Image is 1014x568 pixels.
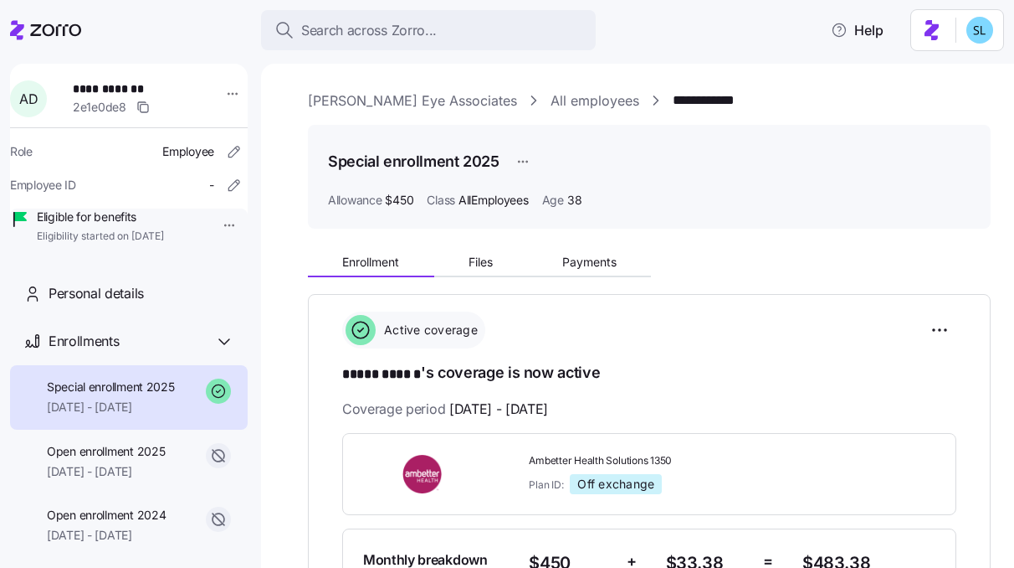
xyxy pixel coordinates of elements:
a: [PERSON_NAME] Eye Associates [308,90,517,111]
span: Open enrollment 2025 [47,443,165,460]
span: AllEmployees [458,192,529,209]
span: Role [10,143,33,160]
span: Special enrollment 2025 [47,379,175,395]
button: Help [817,13,897,47]
span: [DATE] - [DATE] [47,527,166,544]
span: [DATE] - [DATE] [47,399,175,416]
span: 2e1e0de8 [73,99,126,116]
span: Files [469,256,493,268]
span: Ambetter Health Solutions 1350 [529,454,789,468]
span: Personal details [49,283,144,304]
span: Enrollment [342,256,399,268]
span: $450 [385,192,413,209]
span: Allowance [328,192,382,209]
span: Coverage period [342,399,548,420]
h1: 's coverage is now active [342,362,956,385]
span: Open enrollment 2024 [47,507,166,524]
img: Ambetter [363,455,484,493]
h1: Special enrollment 2025 [328,151,499,172]
span: Active coverage [379,322,478,338]
span: Class [427,192,455,209]
span: Employee ID [10,177,76,194]
span: Age [542,192,564,209]
span: Help [831,20,883,40]
span: Enrollments [49,331,119,352]
span: Eligibility started on [DATE] [37,230,164,244]
span: - [209,177,214,194]
span: Plan ID: [529,478,563,492]
span: Off exchange [577,477,654,492]
span: Employee [162,143,214,160]
span: Eligible for benefits [37,209,164,225]
span: A D [19,92,38,106]
span: [DATE] - [DATE] [449,399,548,420]
a: All employees [551,90,639,111]
button: Search across Zorro... [261,10,596,50]
span: 38 [567,192,581,209]
span: Payments [562,256,617,268]
span: Search across Zorro... [301,20,437,41]
img: 7c620d928e46699fcfb78cede4daf1d1 [966,17,993,44]
span: [DATE] - [DATE] [47,463,165,480]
